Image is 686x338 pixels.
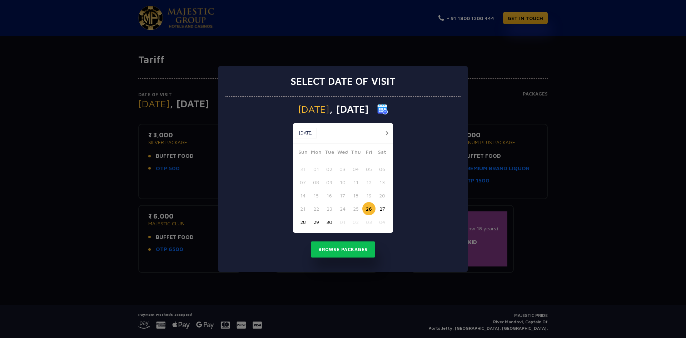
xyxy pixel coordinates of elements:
button: 19 [362,189,376,202]
button: 18 [349,189,362,202]
button: 26 [362,202,376,215]
h3: Select date of visit [290,75,396,87]
button: 03 [336,162,349,176]
span: Tue [323,148,336,158]
button: 02 [349,215,362,229]
button: 24 [336,202,349,215]
button: [DATE] [295,128,317,138]
span: Sun [296,148,309,158]
button: 08 [309,176,323,189]
span: Mon [309,148,323,158]
button: 04 [349,162,362,176]
button: 27 [376,202,389,215]
button: 03 [362,215,376,229]
button: 17 [336,189,349,202]
img: calender icon [377,104,388,114]
button: Browse Packages [311,241,375,258]
span: Thu [349,148,362,158]
span: Sat [376,148,389,158]
span: [DATE] [298,104,329,114]
button: 23 [323,202,336,215]
button: 02 [323,162,336,176]
button: 09 [323,176,336,189]
span: Wed [336,148,349,158]
button: 06 [376,162,389,176]
button: 10 [336,176,349,189]
button: 13 [376,176,389,189]
button: 30 [323,215,336,229]
button: 01 [336,215,349,229]
button: 05 [362,162,376,176]
span: , [DATE] [329,104,369,114]
button: 11 [349,176,362,189]
button: 31 [296,162,309,176]
button: 15 [309,189,323,202]
button: 25 [349,202,362,215]
button: 12 [362,176,376,189]
button: 29 [309,215,323,229]
button: 01 [309,162,323,176]
span: Fri [362,148,376,158]
button: 16 [323,189,336,202]
button: 04 [376,215,389,229]
button: 28 [296,215,309,229]
button: 14 [296,189,309,202]
button: 20 [376,189,389,202]
button: 21 [296,202,309,215]
button: 22 [309,202,323,215]
button: 07 [296,176,309,189]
